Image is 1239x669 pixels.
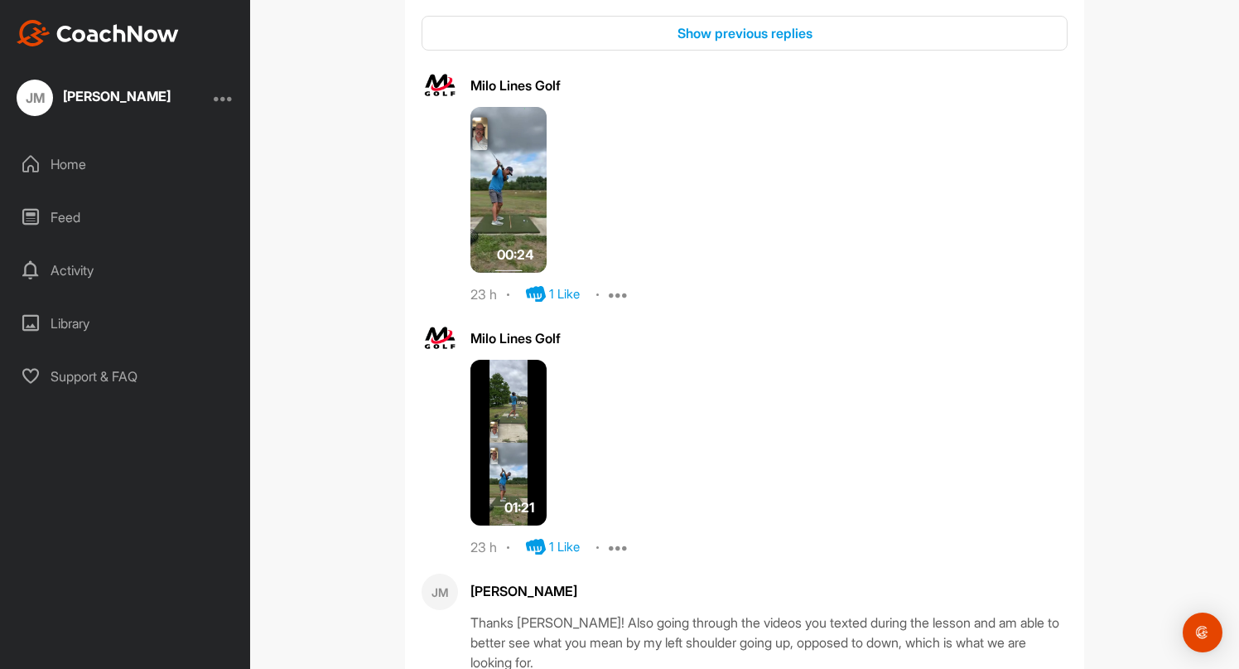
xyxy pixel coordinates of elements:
img: CoachNow [17,20,179,46]
div: Activity [9,250,243,291]
div: 23 h [470,540,497,556]
div: JM [17,80,53,116]
img: avatar [422,321,458,357]
div: [PERSON_NAME] [470,581,1068,601]
div: Feed [9,196,243,238]
img: media [470,107,547,273]
div: JM [422,574,458,610]
span: 00:24 [497,245,534,264]
div: 1 Like [549,538,580,557]
div: Support & FAQ [9,356,243,397]
div: Show previous replies [435,23,1054,43]
button: Show previous replies [422,16,1068,51]
div: 23 h [470,287,497,303]
img: media [470,360,547,526]
div: [PERSON_NAME] [63,90,171,103]
img: avatar [422,68,458,104]
div: Open Intercom Messenger [1183,613,1222,652]
div: Home [9,143,243,185]
div: 1 Like [549,285,580,304]
div: Library [9,303,243,344]
div: Milo Lines Golf [470,328,1068,348]
span: 01:21 [504,497,534,517]
div: Milo Lines Golf [470,75,1068,95]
